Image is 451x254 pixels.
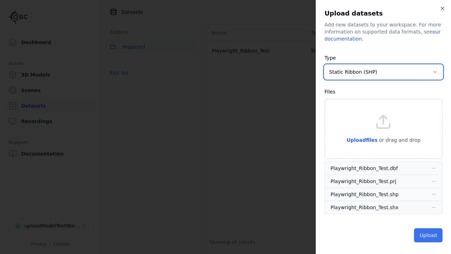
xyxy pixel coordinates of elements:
[378,136,421,144] p: or drag and drop
[346,137,377,143] span: Upload files
[325,21,443,42] div: Add new datasets to your workspace. For more information on supported data formats, see .
[330,191,399,198] div: Playwright_Ribbon_Test.shp
[414,228,443,242] button: Upload
[330,165,398,172] div: Playwright_Ribbon_Test.dbf
[325,89,335,95] label: Files
[330,204,399,211] div: Playwright_Ribbon_Test.shx
[325,8,443,18] h2: Upload datasets
[325,55,336,61] label: Type
[330,178,396,185] div: Playwright_Ribbon_Test.prj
